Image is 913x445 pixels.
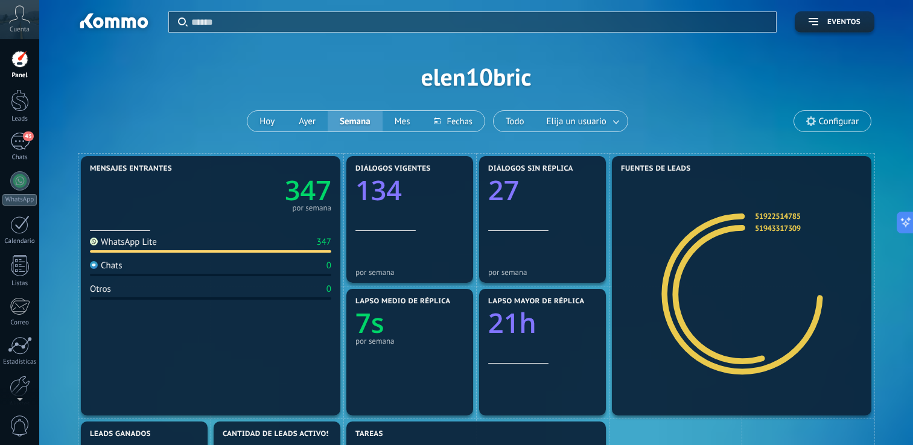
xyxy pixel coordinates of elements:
a: 51922514785 [755,211,801,221]
text: 134 [355,172,402,209]
button: Eventos [795,11,874,33]
a: 51943317309 [755,223,801,233]
div: por semana [355,268,464,277]
div: WhatsApp [2,194,37,206]
div: Leads [2,115,37,123]
div: Estadísticas [2,358,37,366]
span: Cuenta [10,26,30,34]
div: Listas [2,280,37,288]
span: Elija un usuario [544,113,609,130]
button: Fechas [422,111,484,131]
button: Ayer [287,111,328,131]
text: 7s [355,305,384,341]
img: Chats [90,261,98,269]
span: 43 [23,131,33,141]
span: Lapso mayor de réplica [488,297,584,306]
span: Lapso medio de réplica [355,297,451,306]
div: Chats [2,154,37,162]
div: Calendario [2,238,37,245]
button: Semana [328,111,383,131]
img: WhatsApp Lite [90,238,98,245]
text: 347 [285,172,331,209]
span: Tareas [355,430,383,438]
button: Mes [383,111,422,131]
div: Chats [90,260,122,271]
div: Panel [2,72,37,80]
div: WhatsApp Lite [90,236,157,248]
div: 347 [316,236,331,248]
span: Fuentes de leads [621,165,691,173]
span: Mensajes entrantes [90,165,172,173]
text: 27 [488,172,519,209]
div: 0 [326,260,331,271]
span: Cantidad de leads activos [223,430,331,438]
div: por semana [488,268,597,277]
a: 347 [211,172,331,209]
div: Otros [90,283,111,295]
button: Hoy [247,111,287,131]
text: 21h [488,305,536,341]
span: Diálogos sin réplica [488,165,573,173]
span: Eventos [827,18,861,27]
button: Elija un usuario [536,111,628,131]
button: Todo [494,111,536,131]
div: por semana [292,205,331,211]
div: 0 [326,283,331,295]
a: 21h [488,305,597,341]
span: Leads ganados [90,430,151,438]
span: Diálogos vigentes [355,165,431,173]
div: por semana [355,336,464,346]
div: Correo [2,319,37,327]
span: Configurar [819,116,859,127]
